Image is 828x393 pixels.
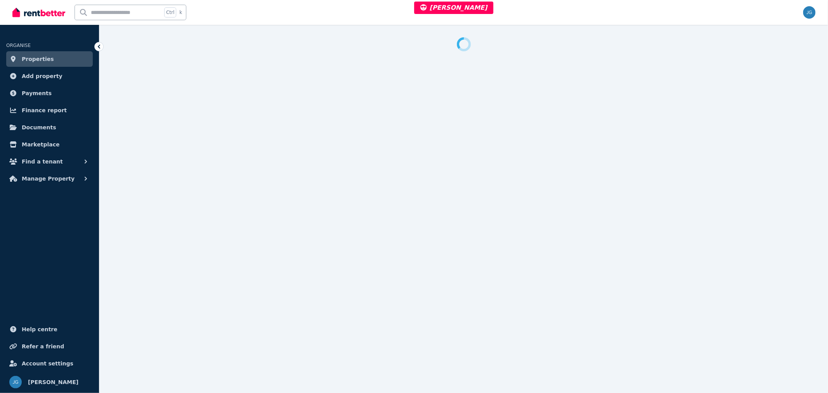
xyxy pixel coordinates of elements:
[6,154,93,169] button: Find a tenant
[12,7,65,18] img: RentBetter
[6,120,93,135] a: Documents
[6,322,93,337] a: Help centre
[6,51,93,67] a: Properties
[6,356,93,371] a: Account settings
[6,137,93,152] a: Marketplace
[22,123,56,132] span: Documents
[22,71,62,81] span: Add property
[22,89,52,98] span: Payments
[164,7,176,17] span: Ctrl
[22,342,64,351] span: Refer a friend
[22,157,63,166] span: Find a tenant
[6,43,31,48] span: ORGANISE
[179,9,182,16] span: k
[6,68,93,84] a: Add property
[22,140,59,149] span: Marketplace
[22,359,73,368] span: Account settings
[9,376,22,388] img: Jeremy Goldschmidt
[803,6,816,19] img: Jeremy Goldschmidt
[6,339,93,354] a: Refer a friend
[6,171,93,186] button: Manage Property
[6,103,93,118] a: Finance report
[22,174,75,183] span: Manage Property
[420,4,488,11] span: [PERSON_NAME]
[28,377,78,387] span: [PERSON_NAME]
[6,85,93,101] a: Payments
[22,54,54,64] span: Properties
[22,325,57,334] span: Help centre
[22,106,67,115] span: Finance report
